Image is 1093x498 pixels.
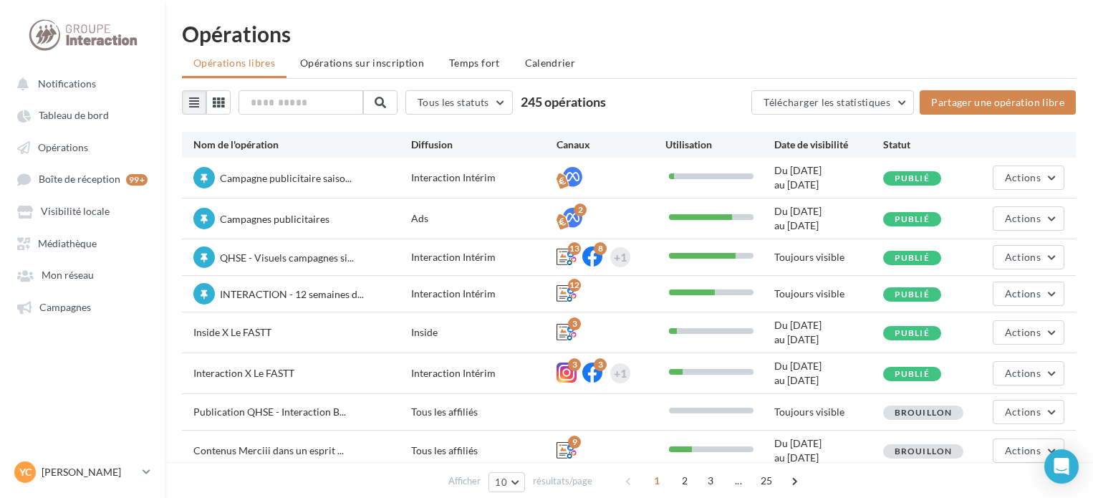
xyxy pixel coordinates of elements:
[411,444,557,458] div: Tous les affiliés
[920,90,1076,115] button: Partager une opération libre
[9,166,156,192] a: Boîte de réception 99+
[418,96,489,108] span: Tous les statuts
[1005,406,1041,418] span: Actions
[895,407,953,418] span: Brouillon
[449,57,500,69] span: Temps fort
[774,359,883,388] div: Du [DATE] au [DATE]
[993,166,1064,190] button: Actions
[774,436,883,465] div: Du [DATE] au [DATE]
[39,301,91,313] span: Campagnes
[993,361,1064,386] button: Actions
[755,469,779,492] span: 25
[193,444,344,456] span: Contenus Merciii dans un esprit ...
[774,250,883,264] div: Toujours visible
[488,472,525,492] button: 10
[665,138,774,152] div: Utilisation
[895,252,930,263] span: Publié
[883,138,992,152] div: Statut
[9,198,156,224] a: Visibilité locale
[774,405,883,419] div: Toujours visible
[38,141,88,153] span: Opérations
[405,90,513,115] button: Tous les statuts
[19,465,32,479] span: YC
[1005,171,1041,183] span: Actions
[39,110,109,122] span: Tableau de bord
[220,213,329,225] span: Campagnes publicitaires
[568,358,581,371] div: 3
[9,262,156,287] a: Mon réseau
[1044,449,1079,484] div: Open Intercom Messenger
[1005,326,1041,338] span: Actions
[41,206,110,218] span: Visibilité locale
[614,363,627,383] div: +1
[193,367,294,379] span: Interaction X Le FASTT
[774,163,883,192] div: Du [DATE] au [DATE]
[895,446,953,456] span: Brouillon
[411,138,557,152] div: Diffusion
[220,172,352,184] span: Campagne publicitaire saiso...
[9,294,156,320] a: Campagnes
[568,317,581,330] div: 3
[568,436,581,449] div: 9
[774,287,883,301] div: Toujours visible
[448,474,481,488] span: Afficher
[42,465,137,479] p: [PERSON_NAME]
[38,237,97,249] span: Médiathèque
[1005,251,1041,263] span: Actions
[411,287,557,301] div: Interaction Intérim
[774,138,883,152] div: Date de visibilité
[9,70,150,96] button: Notifications
[774,204,883,233] div: Du [DATE] au [DATE]
[411,325,557,340] div: Inside
[411,366,557,380] div: Interaction Intérim
[1005,367,1041,379] span: Actions
[764,96,890,108] span: Télécharger les statistiques
[895,173,930,183] span: Publié
[993,439,1064,463] button: Actions
[993,245,1064,269] button: Actions
[699,469,722,492] span: 3
[895,289,930,300] span: Publié
[774,318,883,347] div: Du [DATE] au [DATE]
[993,320,1064,345] button: Actions
[411,171,557,185] div: Interaction Intérim
[521,94,606,110] span: 245 opérations
[220,252,354,264] span: QHSE - Visuels campagnes si...
[411,405,557,419] div: Tous les affiliés
[727,469,750,492] span: ...
[193,326,271,338] span: Inside X Le FASTT
[568,279,581,292] div: 12
[182,23,1076,44] div: Opérations
[993,400,1064,424] button: Actions
[895,214,930,224] span: Publié
[574,203,587,216] div: 2
[42,269,94,282] span: Mon réseau
[193,406,346,418] span: Publication QHSE - Interaction B...
[525,57,576,69] span: Calendrier
[1005,444,1041,456] span: Actions
[673,469,696,492] span: 2
[594,358,607,371] div: 3
[411,250,557,264] div: Interaction Intérim
[645,469,668,492] span: 1
[39,173,120,186] span: Boîte de réception
[568,242,581,255] div: 13
[594,242,607,255] div: 8
[614,247,627,267] div: +1
[38,77,96,90] span: Notifications
[9,102,156,128] a: Tableau de bord
[300,57,424,69] span: Opérations sur inscription
[751,90,914,115] button: Télécharger les statistiques
[993,282,1064,306] button: Actions
[895,368,930,379] span: Publié
[895,327,930,338] span: Publié
[11,459,153,486] a: YC [PERSON_NAME]
[533,474,592,488] span: résultats/page
[193,138,411,152] div: Nom de l'opération
[557,138,665,152] div: Canaux
[495,477,507,488] span: 10
[993,206,1064,231] button: Actions
[220,288,364,300] span: INTERACTION - 12 semaines d...
[126,174,148,186] div: 99+
[1005,287,1041,300] span: Actions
